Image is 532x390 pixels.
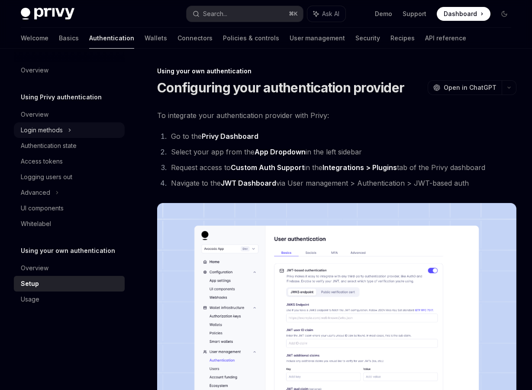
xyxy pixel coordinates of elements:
[203,9,227,19] div: Search...
[59,28,79,49] a: Basics
[202,132,258,141] a: Privy Dashboard
[168,146,516,158] li: Select your app from the in the left sidebar
[21,92,102,102] h5: Using Privy authentication
[444,83,497,92] span: Open in ChatGPT
[14,154,125,169] a: Access tokens
[425,28,466,49] a: API reference
[21,65,48,75] div: Overview
[14,62,125,78] a: Overview
[157,80,404,95] h1: Configuring your authentication provider
[390,28,415,49] a: Recipes
[21,294,39,305] div: Usage
[21,125,63,135] div: Login methods
[21,109,48,120] div: Overview
[21,263,48,273] div: Overview
[14,200,125,216] a: UI components
[187,6,303,22] button: Search...⌘K
[21,279,39,289] div: Setup
[21,156,63,167] div: Access tokens
[14,107,125,122] a: Overview
[21,246,115,256] h5: Using your own authentication
[14,260,125,276] a: Overview
[21,8,74,20] img: dark logo
[21,187,50,198] div: Advanced
[168,130,516,142] li: Go to the
[157,109,516,121] span: To integrate your authentication provider with Privy:
[307,6,345,22] button: Ask AI
[289,10,298,17] span: ⌘ K
[437,7,490,21] a: Dashboard
[14,216,125,232] a: Whitelabel
[168,161,516,174] li: Request access to in the tab of the Privy dashboard
[157,67,516,75] div: Using your own authentication
[221,179,276,188] a: JWT Dashboard
[89,28,134,49] a: Authentication
[403,10,426,18] a: Support
[14,138,125,154] a: Authentication state
[21,172,72,182] div: Logging users out
[255,147,306,156] strong: App Dropdown
[202,132,258,141] strong: Privy Dashboard
[444,10,477,18] span: Dashboard
[14,292,125,307] a: Usage
[21,28,48,49] a: Welcome
[375,10,392,18] a: Demo
[14,169,125,185] a: Logging users out
[322,163,397,172] a: Integrations > Plugins
[21,219,51,229] div: Whitelabel
[21,203,64,213] div: UI components
[355,28,380,49] a: Security
[177,28,213,49] a: Connectors
[497,7,511,21] button: Toggle dark mode
[168,177,516,189] li: Navigate to the via User management > Authentication > JWT-based auth
[21,141,77,151] div: Authentication state
[231,163,304,172] strong: Custom Auth Support
[145,28,167,49] a: Wallets
[290,28,345,49] a: User management
[223,28,279,49] a: Policies & controls
[14,276,125,292] a: Setup
[428,80,502,95] button: Open in ChatGPT
[322,10,339,18] span: Ask AI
